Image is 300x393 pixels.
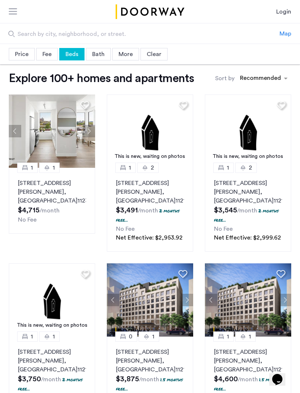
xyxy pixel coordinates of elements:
img: logo [114,4,186,19]
span: No Fee [116,226,135,232]
button: Next apartment [279,294,291,306]
span: Net Effective: $2,999.62 [214,235,281,241]
sub: /month [139,377,159,382]
a: 12[STREET_ADDRESS][PERSON_NAME], [GEOGRAPHIC_DATA]112132 months free...No FeeNet Effective: $2,99... [205,168,291,252]
span: 1 [249,332,251,341]
a: Login [276,7,291,16]
div: Recommended [239,74,281,84]
p: [STREET_ADDRESS][PERSON_NAME] 11213 [214,179,282,205]
div: This is new, waiting on photos [110,153,190,160]
span: 2 [151,163,154,172]
img: dc6efc1f-24ba-4395-9182-45437e21be9a_638908949662786339.png [107,263,193,337]
p: [STREET_ADDRESS][PERSON_NAME] 11213 [116,179,184,205]
a: 11[STREET_ADDRESS][PERSON_NAME], [GEOGRAPHIC_DATA]11238No Fee [9,168,95,234]
sub: /month [138,208,158,214]
sub: /month [238,377,258,382]
span: Search by city, neighborhood, or street. [18,30,241,38]
div: Bath [86,48,111,60]
span: 2 [249,163,252,172]
button: Next apartment [83,125,95,137]
span: 1 [227,163,229,172]
span: $4,715 [18,207,40,214]
a: 12[STREET_ADDRESS][PERSON_NAME], [GEOGRAPHIC_DATA]112132 months free...No FeeNet Effective: $2,95... [107,168,193,252]
p: [STREET_ADDRESS][PERSON_NAME] 11217 [116,348,184,374]
span: 1 [227,332,229,341]
p: [STREET_ADDRESS][PERSON_NAME] 11238 [18,179,86,205]
sub: /month [237,208,257,214]
div: This is new, waiting on photos [209,153,288,160]
span: No Fee [18,217,37,223]
sub: /month [40,208,60,214]
p: [STREET_ADDRESS][PERSON_NAME] 11213 [18,348,86,374]
h1: Explore 100+ homes and apartments [9,71,194,86]
span: 1 [53,332,55,341]
span: $3,491 [116,207,138,214]
img: 2.gif [205,94,291,168]
p: 2 months free... [116,208,180,223]
span: 1 [53,163,55,172]
p: [STREET_ADDRESS][PERSON_NAME] 11217 [214,348,282,374]
button: Previous apartment [205,294,217,306]
span: 1 [152,332,154,341]
img: dc6efc1f-24ba-4395-9182-45437e21be9a_638908949662786339.png [205,263,291,337]
label: Sort by [215,74,235,83]
span: $3,750 [18,375,41,383]
a: Cazamio Logo [114,4,186,19]
div: This is new, waiting on photos [12,322,91,329]
span: $3,545 [214,207,237,214]
span: $3,875 [116,375,139,383]
span: 1 [31,332,33,341]
img: 2.gif [9,263,95,337]
button: Previous apartment [107,294,119,306]
div: Clear [140,48,168,60]
div: More [112,48,139,60]
span: 0 [129,332,132,341]
span: Fee [42,51,52,57]
div: Beds [59,48,85,60]
p: 1.5 months free... [116,377,183,392]
a: This is new, waiting on photos [107,94,193,168]
span: 1 [129,163,131,172]
span: Net Effective: $2,953.92 [116,235,183,241]
div: Map [280,29,291,38]
ng-select: sort-apartment [236,72,291,85]
a: This is new, waiting on photos [205,94,291,168]
sub: /month [41,377,61,382]
img: 2.gif [107,94,193,168]
div: Price [9,48,35,60]
img: 2016_638666715889771230.jpeg [9,94,95,168]
button: Previous apartment [9,125,21,137]
iframe: chat widget [269,364,293,386]
a: This is new, waiting on photos [9,263,95,337]
button: Next apartment [181,294,193,306]
span: No Fee [214,226,233,232]
span: 1 [31,163,33,172]
p: 2 months free... [214,208,279,223]
span: $4,600 [214,375,238,383]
